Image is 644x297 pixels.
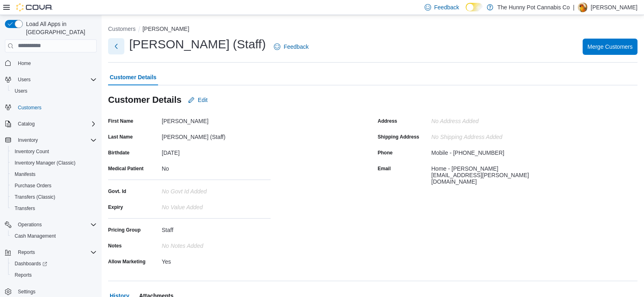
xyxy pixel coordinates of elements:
button: Cash Management [8,230,100,242]
button: Reports [15,247,38,257]
span: Inventory [18,137,38,143]
span: Merge Customers [588,43,633,51]
span: Settings [15,286,97,297]
button: Edit [185,92,211,108]
button: Purchase Orders [8,180,100,191]
span: Dashboards [11,259,97,269]
label: Phone [378,150,393,156]
a: Reports [11,270,35,280]
button: Next [108,38,124,54]
span: Catalog [15,119,97,129]
h3: Customer Details [108,95,182,105]
span: Inventory Manager (Classic) [15,160,76,166]
label: First Name [108,118,133,124]
a: Home [15,59,34,68]
button: Catalog [15,119,38,129]
span: Customers [15,102,97,113]
a: Inventory Manager (Classic) [11,158,79,168]
div: [DATE] [162,146,271,156]
nav: An example of EuiBreadcrumbs [108,25,637,35]
a: Purchase Orders [11,181,55,191]
span: Reports [11,270,97,280]
a: Customers [15,103,45,113]
span: Users [15,75,97,85]
label: Notes [108,243,121,249]
span: Manifests [15,171,35,178]
span: Transfers [15,205,35,212]
span: Cash Management [15,233,56,239]
span: Settings [18,288,35,295]
span: Purchase Orders [11,181,97,191]
span: Transfers [11,204,97,213]
div: No Govt Id added [162,185,271,195]
div: Staff [162,223,271,233]
div: Yes [162,255,271,265]
span: Manifests [11,169,97,179]
a: Manifests [11,169,39,179]
button: Transfers [8,203,100,214]
div: No Address added [432,115,540,124]
span: Inventory Count [11,147,97,156]
span: Customer Details [110,69,156,85]
button: Home [2,57,100,69]
div: No value added [162,201,271,210]
span: Load All Apps in [GEOGRAPHIC_DATA] [23,20,97,36]
div: Andy Ramgobin [578,2,588,12]
span: Operations [18,221,42,228]
a: Cash Management [11,231,59,241]
span: Feedback [284,43,308,51]
button: Users [15,75,34,85]
span: Transfers (Classic) [11,192,97,202]
button: Manifests [8,169,100,180]
button: Transfers (Classic) [8,191,100,203]
a: Transfers (Classic) [11,192,59,202]
div: No Notes added [162,239,271,249]
button: Customers [108,26,136,32]
button: Reports [8,269,100,281]
div: [PERSON_NAME] [162,115,271,124]
button: [PERSON_NAME] [143,26,189,32]
button: Inventory [2,134,100,146]
label: Pricing Group [108,227,141,233]
label: Last Name [108,134,133,140]
span: Catalog [18,121,35,127]
button: Inventory [15,135,41,145]
button: Merge Customers [583,39,637,55]
label: Birthdate [108,150,130,156]
span: Users [18,76,30,83]
label: Email [378,165,391,172]
div: [PERSON_NAME] (Staff) [162,130,271,140]
span: Cash Management [11,231,97,241]
span: Feedback [434,3,459,11]
label: Address [378,118,397,124]
a: Feedback [271,39,312,55]
div: Home - [PERSON_NAME][EMAIL_ADDRESS][PERSON_NAME][DOMAIN_NAME] [432,162,540,185]
p: | [573,2,575,12]
button: Users [8,85,100,97]
label: Govt. Id [108,188,126,195]
button: Inventory Count [8,146,100,157]
span: Operations [15,220,97,230]
button: Operations [2,219,100,230]
button: Reports [2,247,100,258]
span: Reports [18,249,35,256]
span: Inventory Manager (Classic) [11,158,97,168]
span: Edit [198,96,208,104]
span: Reports [15,247,97,257]
span: Purchase Orders [15,182,52,189]
label: Medical Patient [108,165,143,172]
span: Inventory [15,135,97,145]
a: Dashboards [11,259,50,269]
h1: [PERSON_NAME] (Staff) [129,36,266,52]
p: The Hunny Pot Cannabis Co [497,2,570,12]
div: No Shipping Address added [432,130,540,140]
span: Transfers (Classic) [15,194,55,200]
span: Users [15,88,27,94]
p: [PERSON_NAME] [591,2,637,12]
button: Catalog [2,118,100,130]
span: Home [15,58,97,68]
span: Home [18,60,31,67]
span: Users [11,86,97,96]
label: Expiry [108,204,123,210]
